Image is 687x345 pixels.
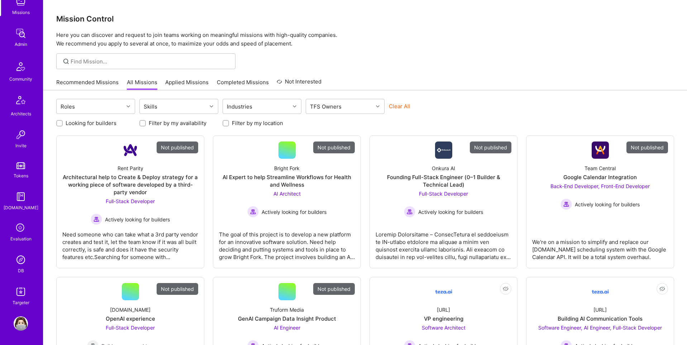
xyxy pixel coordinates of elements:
[219,173,355,188] div: AI Expert to help Streamline Workflows for Health and Wellness
[127,105,130,108] i: icon Chevron
[210,105,213,108] i: icon Chevron
[659,286,665,292] i: icon EyeClosed
[247,206,259,217] img: Actively looking for builders
[273,191,301,197] span: AI Architect
[105,216,170,223] span: Actively looking for builders
[165,78,209,90] a: Applied Missions
[418,208,483,216] span: Actively looking for builders
[110,306,151,313] div: [DOMAIN_NAME]
[14,190,28,204] img: guide book
[14,172,28,179] div: Tokens
[277,77,321,90] a: Not Interested
[593,306,607,313] div: [URL]
[424,315,463,322] div: VP engineering
[538,325,662,331] span: Software Engineer, AI Engineer, Full-Stack Developer
[238,315,336,322] div: GenAI Campaign Data Insight Product
[12,58,29,75] img: Community
[106,315,155,322] div: OpenAI experience
[14,128,28,142] img: Invite
[575,201,640,208] span: Actively looking for builders
[56,31,674,48] p: Here you can discover and request to join teams working on meaningful missions with high-quality ...
[12,316,30,331] a: User Avatar
[18,267,24,274] div: DB
[432,164,455,172] div: Onkura AI
[532,233,668,261] div: We're on a mission to simplify and replace our [DOMAIN_NAME] scheduling system with the Google Ca...
[14,221,28,235] i: icon SelectionTeam
[118,164,143,172] div: Rent Parity
[149,119,206,127] label: Filter by my availability
[563,173,637,181] div: Google Calendar Integration
[14,316,28,331] img: User Avatar
[308,101,343,112] div: TFS Owners
[376,142,511,262] a: Not publishedCompany LogoOnkura AIFounding Full-Stack Engineer (0–1 Builder & Technical Lead)Full...
[62,225,198,261] div: Need someone who can take what a 3rd party vendor creates and test it, let the team know if it wa...
[376,173,511,188] div: Founding Full-Stack Engineer (0–1 Builder & Technical Lead)
[419,191,468,197] span: Full-Stack Developer
[59,101,77,112] div: Roles
[62,57,70,66] i: icon SearchGrey
[14,26,28,40] img: admin teamwork
[157,283,198,295] div: Not published
[219,142,355,262] a: Not publishedBright ForkAI Expert to help Streamline Workflows for Health and WellnessAI Architec...
[626,142,668,153] div: Not published
[106,325,155,331] span: Full-Stack Developer
[15,142,27,149] div: Invite
[12,9,30,16] div: Missions
[127,78,157,90] a: All Missions
[56,78,119,90] a: Recommended Missions
[232,119,283,127] label: Filter by my location
[225,101,254,112] div: Industries
[558,315,643,322] div: Building AI Communication Tools
[217,78,269,90] a: Completed Missions
[142,101,159,112] div: Skills
[550,183,650,189] span: Back-End Developer, Front-End Developer
[376,225,511,261] div: Loremip Dolorsitame – ConsecTetura el seddoeiusm te IN-utlabo etdolore ma aliquae a minim ven qui...
[389,102,410,110] button: Clear All
[13,299,29,306] div: Targeter
[470,142,511,153] div: Not published
[71,58,230,65] input: Find Mission...
[122,142,139,159] img: Company Logo
[592,283,609,300] img: Company Logo
[592,142,609,159] img: Company Logo
[62,142,198,262] a: Not publishedCompany LogoRent ParityArchitectural help to Create & Deploy strategy for a working ...
[219,225,355,261] div: The goal of this project is to develop a new platform for an innovative software solution. Need h...
[585,164,616,172] div: Team Central
[14,284,28,299] img: Skill Targeter
[293,105,296,108] i: icon Chevron
[437,306,450,313] div: [URL]
[10,235,32,243] div: Evaluation
[157,142,198,153] div: Not published
[422,325,466,331] span: Software Architect
[376,105,380,108] i: icon Chevron
[9,75,32,83] div: Community
[560,198,572,210] img: Actively looking for builders
[313,142,355,153] div: Not published
[262,208,326,216] span: Actively looking for builders
[106,198,155,204] span: Full-Stack Developer
[91,214,102,225] img: Actively looking for builders
[14,253,28,267] img: Admin Search
[404,206,415,217] img: Actively looking for builders
[313,283,355,295] div: Not published
[56,14,674,23] h3: Mission Control
[16,162,25,169] img: tokens
[435,283,452,300] img: Company Logo
[15,40,27,48] div: Admin
[503,286,509,292] i: icon EyeClosed
[270,306,304,313] div: Truform Media
[435,142,452,159] img: Company Logo
[274,325,300,331] span: AI Engineer
[66,119,116,127] label: Looking for builders
[4,204,38,211] div: [DOMAIN_NAME]
[274,164,300,172] div: Bright Fork
[12,93,29,110] img: Architects
[532,142,668,262] a: Not publishedCompany LogoTeam CentralGoogle Calendar IntegrationBack-End Developer, Front-End Dev...
[11,110,31,118] div: Architects
[62,173,198,196] div: Architectural help to Create & Deploy strategy for a working piece of software developed by a thi...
